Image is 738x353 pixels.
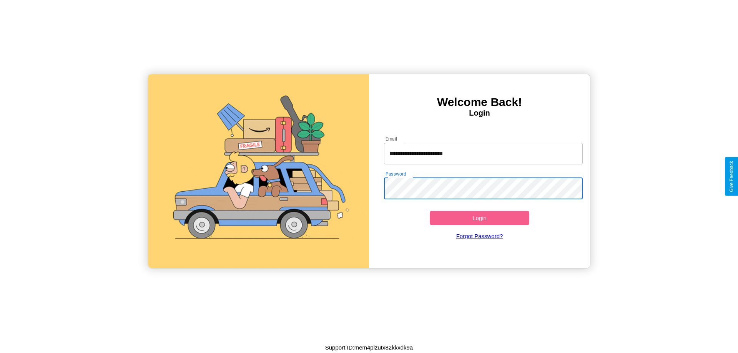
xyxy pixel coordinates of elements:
[369,109,590,118] h4: Login
[386,136,397,142] label: Email
[148,74,369,268] img: gif
[729,161,734,192] div: Give Feedback
[430,211,529,225] button: Login
[380,225,579,247] a: Forgot Password?
[369,96,590,109] h3: Welcome Back!
[386,171,406,177] label: Password
[325,342,413,353] p: Support ID: mem4plzutx82kkxdk9a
